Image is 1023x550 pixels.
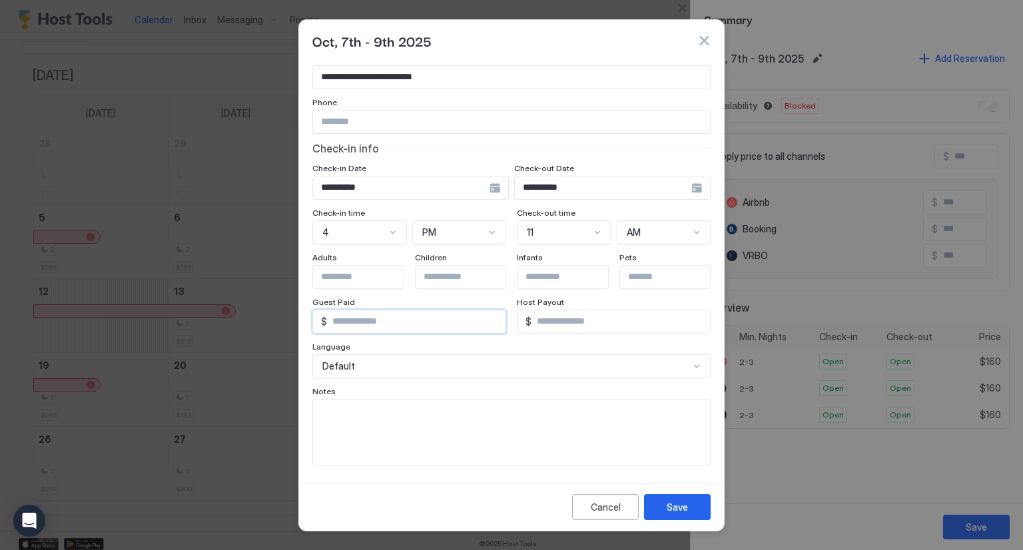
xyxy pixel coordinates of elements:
[313,176,490,199] input: Input Field
[415,252,447,262] span: Children
[312,386,336,396] span: Notes
[619,252,637,262] span: Pets
[620,266,729,288] input: Input Field
[312,97,337,107] span: Phone
[13,505,45,537] div: Open Intercom Messenger
[313,400,710,465] textarea: Input Field
[591,500,621,514] div: Cancel
[327,310,506,333] input: Input Field
[322,226,329,238] span: 4
[312,208,365,218] span: Check-in time
[517,252,543,262] span: Infants
[514,163,574,173] span: Check-out Date
[627,226,641,238] span: AM
[313,66,710,89] input: Input Field
[312,252,337,262] span: Adults
[312,31,432,51] span: Oct, 7th - 9th 2025
[312,142,379,155] span: Check-in info
[525,316,531,328] span: $
[313,111,710,133] input: Input Field
[313,266,422,288] input: Input Field
[312,297,355,307] span: Guest Paid
[517,208,575,218] span: Check-out time
[416,266,525,288] input: Input Field
[312,163,366,173] span: Check-in Date
[322,360,355,372] span: Default
[312,342,350,352] span: Language
[515,176,691,199] input: Input Field
[644,494,711,520] button: Save
[572,494,639,520] button: Cancel
[517,297,564,307] span: Host Payout
[321,316,327,328] span: $
[527,226,533,238] span: 11
[667,500,688,514] div: Save
[422,226,436,238] span: PM
[517,266,627,288] input: Input Field
[531,310,710,333] input: Input Field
